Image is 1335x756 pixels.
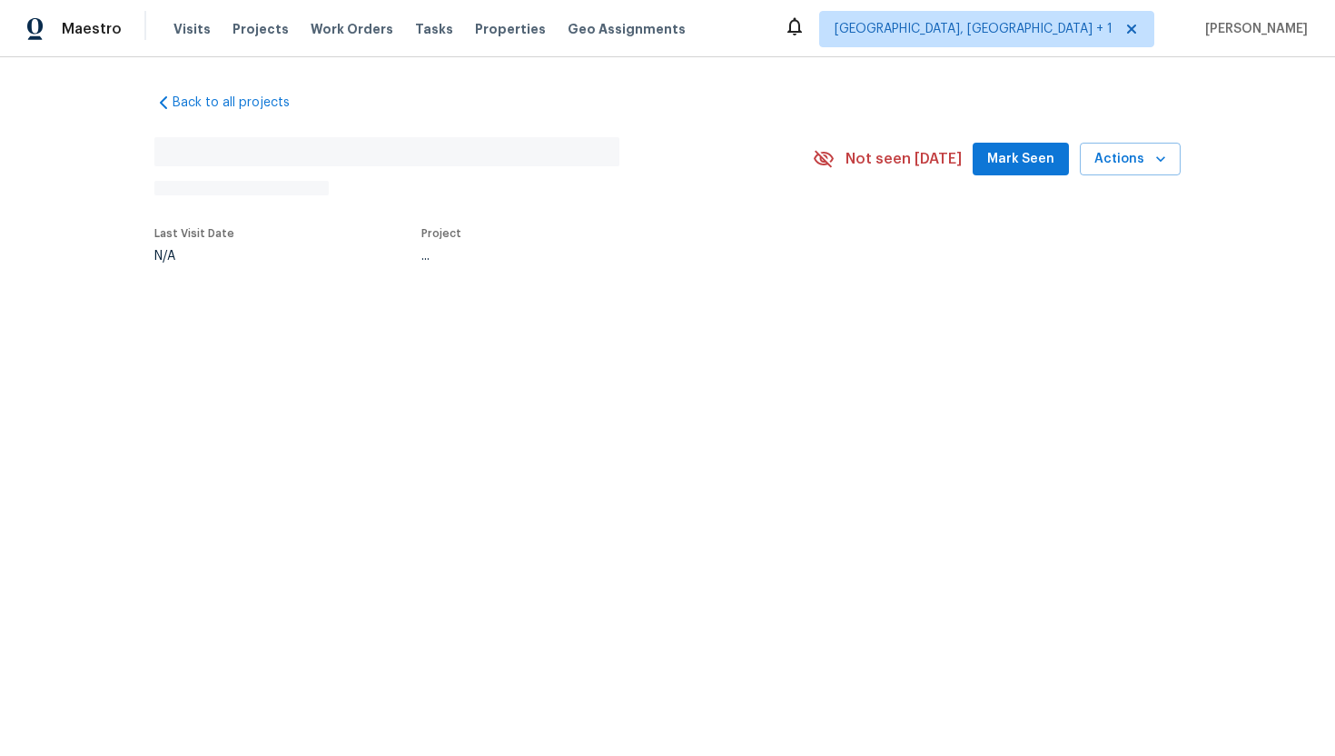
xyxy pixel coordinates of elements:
div: ... [421,250,770,263]
div: N/A [154,250,234,263]
span: [PERSON_NAME] [1198,20,1308,38]
span: Maestro [62,20,122,38]
span: Projects [232,20,289,38]
span: Last Visit Date [154,228,234,239]
button: Actions [1080,143,1181,176]
button: Mark Seen [973,143,1069,176]
a: Back to all projects [154,94,329,112]
span: [GEOGRAPHIC_DATA], [GEOGRAPHIC_DATA] + 1 [835,20,1112,38]
span: Properties [475,20,546,38]
span: Tasks [415,23,453,35]
span: Mark Seen [987,148,1054,171]
span: Geo Assignments [568,20,686,38]
span: Actions [1094,148,1166,171]
span: Work Orders [311,20,393,38]
span: Not seen [DATE] [845,150,962,168]
span: Project [421,228,461,239]
span: Visits [173,20,211,38]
